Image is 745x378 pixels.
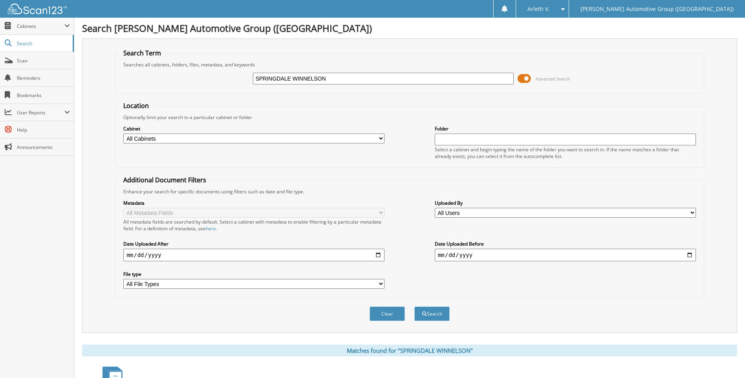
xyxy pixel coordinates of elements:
[17,144,70,150] span: Announcements
[17,23,64,29] span: Cabinets
[119,188,699,195] div: Enhance your search for specific documents using filters such as date and file type.
[123,200,384,206] label: Metadata
[123,218,384,232] div: All metadata fields are searched by default. Select a cabinet with metadata to enable filtering b...
[206,225,216,232] a: here
[17,75,70,81] span: Reminders
[119,114,699,121] div: Optionally limit your search to a particular cabinet or folder
[535,76,570,82] span: Advanced Search
[435,249,696,261] input: end
[17,40,69,47] span: Search
[17,92,70,99] span: Bookmarks
[123,240,384,247] label: Date Uploaded After
[17,127,70,133] span: Help
[119,61,699,68] div: Searches all cabinets, folders, files, metadata, and keywords
[119,176,210,184] legend: Additional Document Filters
[17,109,64,116] span: User Reports
[17,57,70,64] span: Scan
[527,7,550,11] span: Arleth V.
[119,49,165,57] legend: Search Term
[435,146,696,160] div: Select a cabinet and begin typing the name of the folder you want to search in. If the name match...
[435,240,696,247] label: Date Uploaded Before
[580,7,734,11] span: [PERSON_NAME] Automotive Group ([GEOGRAPHIC_DATA])
[123,249,384,261] input: start
[119,101,153,110] legend: Location
[414,306,450,321] button: Search
[123,271,384,277] label: File type
[435,200,696,206] label: Uploaded By
[435,125,696,132] label: Folder
[123,125,384,132] label: Cabinet
[8,4,67,14] img: scan123-logo-white.svg
[82,345,737,356] div: Matches found for "SPRINGDALE WINNELSON"
[82,22,737,35] h1: Search [PERSON_NAME] Automotive Group ([GEOGRAPHIC_DATA])
[370,306,405,321] button: Clear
